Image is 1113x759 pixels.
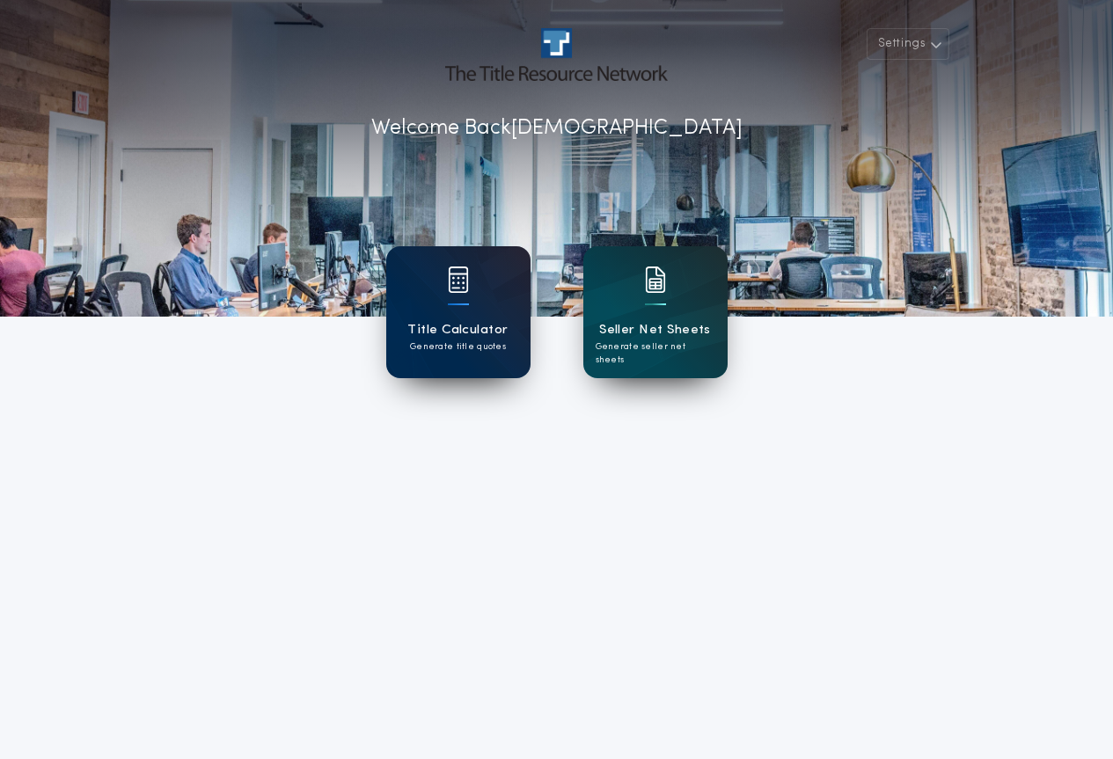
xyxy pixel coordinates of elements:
p: Generate seller net sheets [596,340,715,367]
img: card icon [645,266,666,293]
p: Welcome Back [DEMOGRAPHIC_DATA] [371,113,743,144]
a: card iconTitle CalculatorGenerate title quotes [386,246,531,378]
a: card iconSeller Net SheetsGenerate seller net sheets [583,246,728,378]
p: Generate title quotes [410,340,506,354]
h1: Title Calculator [407,320,508,340]
button: Settings [867,28,949,60]
img: card icon [448,266,469,293]
img: account-logo [445,28,667,81]
h1: Seller Net Sheets [599,320,711,340]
